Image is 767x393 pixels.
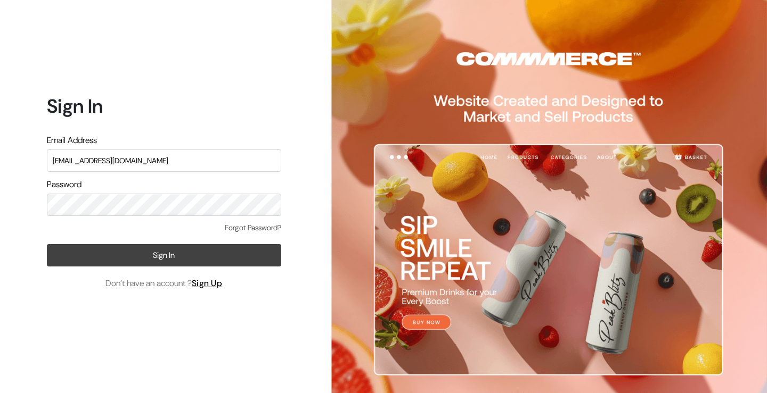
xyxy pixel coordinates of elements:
[47,178,81,191] label: Password
[47,134,97,147] label: Email Address
[47,95,281,118] h1: Sign In
[225,222,281,233] a: Forgot Password?
[47,244,281,266] button: Sign In
[105,277,223,290] span: Don’t have an account ?
[192,278,223,289] a: Sign Up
